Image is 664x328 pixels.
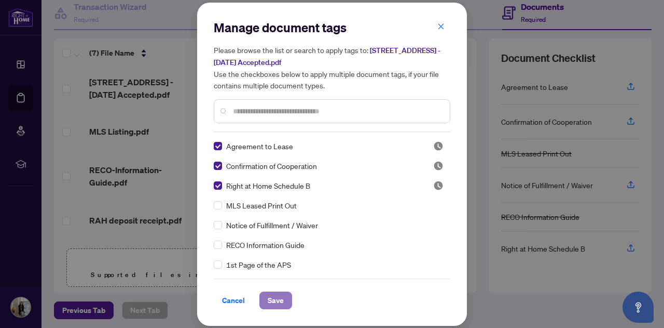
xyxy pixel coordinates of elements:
span: Pending Review [433,180,444,191]
span: Right at Home Schedule B [226,180,310,191]
span: Agreement to Lease [226,140,293,152]
img: status [433,141,444,151]
span: Cancel [222,292,245,309]
button: Open asap [622,292,654,323]
img: status [433,161,444,171]
button: Save [259,292,292,309]
img: status [433,180,444,191]
span: Save [268,292,284,309]
h2: Manage document tags [214,19,450,36]
span: 1st Page of the APS [226,259,291,270]
span: RECO Information Guide [226,239,305,251]
span: MLS Leased Print Out [226,200,297,211]
span: Confirmation of Cooperation [226,160,317,172]
span: Pending Review [433,141,444,151]
span: Pending Review [433,161,444,171]
button: Cancel [214,292,253,309]
span: Notice of Fulfillment / Waiver [226,219,318,231]
span: [STREET_ADDRESS] - [DATE] Accepted.pdf [214,46,440,67]
h5: Please browse the list or search to apply tags to: Use the checkboxes below to apply multiple doc... [214,44,450,91]
span: close [437,23,445,30]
